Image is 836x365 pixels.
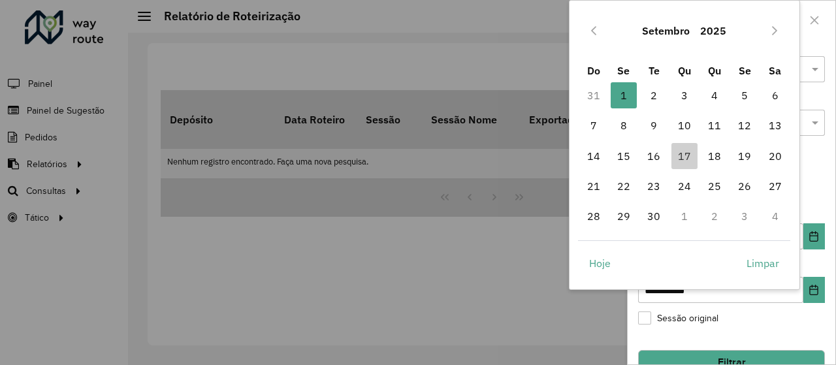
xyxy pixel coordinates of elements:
span: Se [739,64,751,77]
span: 14 [581,143,607,169]
span: 1 [611,82,637,108]
span: 19 [731,143,758,169]
span: 11 [701,112,728,138]
td: 17 [669,141,699,171]
td: 11 [699,110,730,140]
td: 24 [669,171,699,201]
span: Qu [678,64,691,77]
td: 9 [639,110,669,140]
td: 5 [730,80,760,110]
span: 3 [671,82,698,108]
span: 2 [641,82,667,108]
td: 1 [609,80,639,110]
td: 12 [730,110,760,140]
span: 28 [581,203,607,229]
button: Next Month [764,20,785,41]
span: 25 [701,173,728,199]
td: 16 [639,141,669,171]
span: 12 [731,112,758,138]
span: 24 [671,173,698,199]
td: 7 [578,110,608,140]
span: Te [649,64,660,77]
span: Hoje [589,255,611,271]
span: 30 [641,203,667,229]
button: Hoje [578,250,622,276]
td: 25 [699,171,730,201]
span: 6 [762,82,788,108]
td: 31 [578,80,608,110]
span: Do [587,64,600,77]
span: Limpar [747,255,779,271]
span: 27 [762,173,788,199]
td: 19 [730,141,760,171]
td: 3 [669,80,699,110]
td: 2 [639,80,669,110]
td: 23 [639,171,669,201]
span: 20 [762,143,788,169]
button: Previous Month [583,20,604,41]
span: 16 [641,143,667,169]
button: Choose Date [803,277,825,303]
td: 13 [760,110,790,140]
td: 20 [760,141,790,171]
td: 2 [699,201,730,231]
span: 4 [701,82,728,108]
td: 4 [760,201,790,231]
span: 26 [731,173,758,199]
label: Sessão original [638,311,718,325]
span: 21 [581,173,607,199]
td: 28 [578,201,608,231]
button: Choose Month [637,15,695,46]
td: 18 [699,141,730,171]
td: 1 [669,201,699,231]
button: Limpar [735,250,790,276]
span: Se [617,64,630,77]
button: Choose Year [695,15,731,46]
td: 27 [760,171,790,201]
td: 26 [730,171,760,201]
td: 21 [578,171,608,201]
td: 29 [609,201,639,231]
span: Sa [769,64,781,77]
span: 22 [611,173,637,199]
td: 22 [609,171,639,201]
button: Choose Date [803,223,825,249]
td: 10 [669,110,699,140]
td: 15 [609,141,639,171]
span: 29 [611,203,637,229]
td: 14 [578,141,608,171]
span: 23 [641,173,667,199]
td: 8 [609,110,639,140]
span: 8 [611,112,637,138]
span: 9 [641,112,667,138]
td: 6 [760,80,790,110]
span: 10 [671,112,698,138]
td: 3 [730,201,760,231]
span: 15 [611,143,637,169]
td: 30 [639,201,669,231]
span: 13 [762,112,788,138]
span: 7 [581,112,607,138]
span: 18 [701,143,728,169]
span: Qu [708,64,721,77]
span: 5 [731,82,758,108]
span: 17 [671,143,698,169]
td: 4 [699,80,730,110]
